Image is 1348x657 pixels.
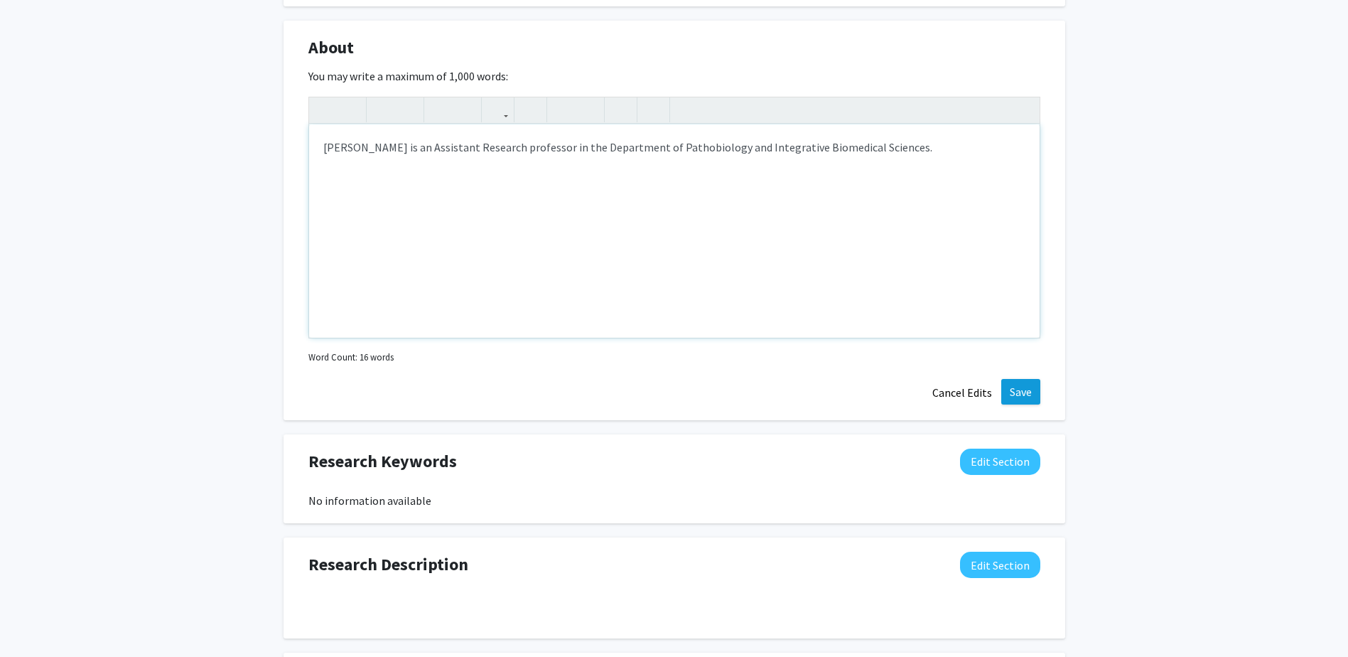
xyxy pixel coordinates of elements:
[518,97,543,122] button: Insert Image
[308,351,394,364] small: Word Count: 16 words
[551,97,576,122] button: Unordered list
[309,124,1040,338] div: Note to users with screen readers: Please deactivate our accessibility plugin for this page as it...
[428,97,453,122] button: Superscript
[308,492,1040,509] div: No information available
[308,449,457,474] span: Research Keywords
[308,68,508,85] label: You may write a maximum of 1,000 words:
[313,97,338,122] button: Undo (Ctrl + Z)
[11,593,60,646] iframe: Chat
[960,552,1040,578] button: Edit Research Description
[453,97,478,122] button: Subscript
[1011,97,1036,122] button: Fullscreen
[608,97,633,122] button: Remove format
[1001,379,1040,405] button: Save
[370,97,395,122] button: Strong (Ctrl + B)
[641,97,666,122] button: Insert horizontal rule
[485,97,510,122] button: Link
[338,97,362,122] button: Redo (Ctrl + Y)
[308,35,354,60] span: About
[323,139,1025,156] p: [PERSON_NAME] is an Assistant Research professor in the Department of Pathobiology and Integrativ...
[923,379,1001,406] button: Cancel Edits
[960,449,1040,475] button: Edit Research Keywords
[576,97,600,122] button: Ordered list
[308,552,468,577] span: Research Description
[395,97,420,122] button: Emphasis (Ctrl + I)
